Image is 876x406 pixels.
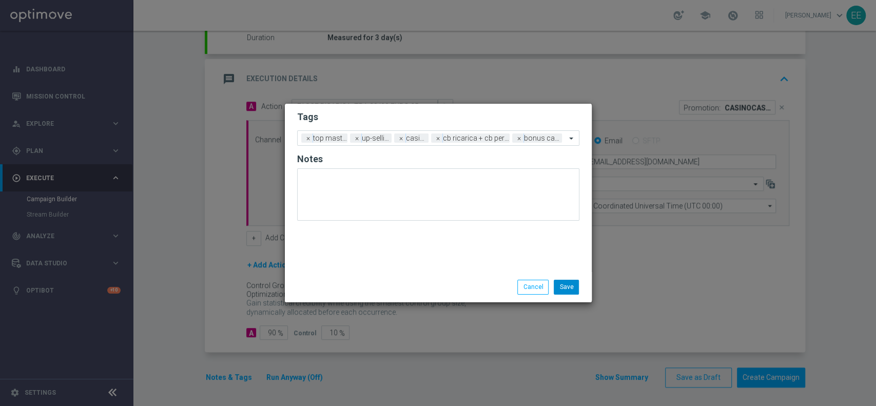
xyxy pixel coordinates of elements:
span: × [515,133,524,143]
ng-select: bonus cash, casinò, cb ricarica + cb perso, top master, up-selling [297,130,579,146]
span: casinò [403,133,431,143]
span: top master [310,133,351,143]
h2: Tags [297,111,579,123]
span: up-selling [359,133,395,143]
button: Save [554,280,579,294]
span: × [304,133,313,143]
span: × [397,133,406,143]
button: Cancel [517,280,549,294]
span: bonus cash [521,133,566,143]
span: cb ricarica + cb perso [440,133,516,143]
span: × [353,133,362,143]
h2: Notes [297,153,579,165]
span: × [434,133,443,143]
